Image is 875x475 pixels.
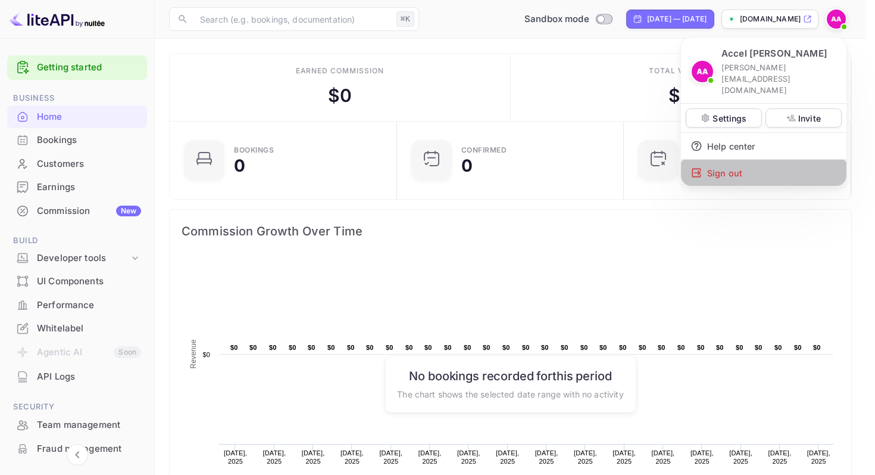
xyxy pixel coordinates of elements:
[692,61,713,82] img: Accel Nick Accel
[721,62,837,97] p: [PERSON_NAME][EMAIL_ADDRESS][DOMAIN_NAME]
[712,112,746,125] p: Settings
[798,112,821,125] p: Invite
[681,133,846,159] div: Help center
[681,160,846,186] div: Sign out
[721,47,827,61] p: Accel [PERSON_NAME]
